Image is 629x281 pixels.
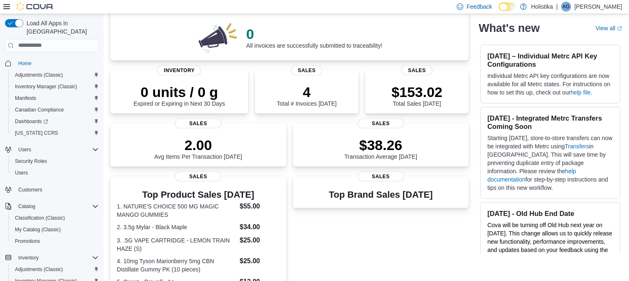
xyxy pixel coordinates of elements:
[392,84,443,107] div: Total Sales [DATE]
[488,222,612,270] span: Cova will be turning off Old Hub next year on [DATE]. This change allows us to quickly release ne...
[8,81,102,92] button: Inventory Manager (Classic)
[117,190,280,200] h3: Top Product Sales [DATE]
[329,190,433,200] h3: Top Brand Sales [DATE]
[15,266,63,273] span: Adjustments (Classic)
[499,2,516,11] input: Dark Mode
[12,225,99,235] span: My Catalog (Classic)
[12,116,51,126] a: Dashboards
[240,222,279,232] dd: $34.00
[117,202,236,219] dt: 1. NATURE'S CHOICE 500 MG MAGIC MANGO GUMMIES
[197,21,240,54] img: 0
[575,2,622,12] p: [PERSON_NAME]
[402,65,433,75] span: Sales
[117,236,236,253] dt: 3. .5G VAPE CARTRIDGE - LEMON TRAIN HAZE (S)
[2,144,102,155] button: Users
[345,137,418,153] p: $38.26
[15,184,99,195] span: Customers
[154,137,242,160] div: Avg Items Per Transaction [DATE]
[12,213,68,223] a: Classification (Classic)
[531,2,553,12] p: Holistika
[12,105,99,115] span: Canadian Compliance
[12,128,61,138] a: [US_STATE] CCRS
[15,201,39,211] button: Catalog
[117,257,236,274] dt: 4. 10mg Tyson Marionberry 5mg CBN Distillate Gummy PK (10 pieces)
[12,264,99,274] span: Adjustments (Classic)
[277,84,337,107] div: Total # Invoices [DATE]
[15,58,99,68] span: Home
[15,72,63,78] span: Adjustments (Classic)
[358,119,404,128] span: Sales
[8,167,102,179] button: Users
[488,134,614,192] p: Starting [DATE], store-to-store transfers can now be integrated with Metrc using in [GEOGRAPHIC_D...
[18,146,31,153] span: Users
[563,2,570,12] span: AG
[15,158,47,165] span: Security Roles
[15,238,40,245] span: Promotions
[18,60,32,67] span: Home
[17,2,54,11] img: Cova
[8,224,102,235] button: My Catalog (Classic)
[8,104,102,116] button: Canadian Compliance
[8,264,102,275] button: Adjustments (Classic)
[18,254,39,261] span: Inventory
[12,70,66,80] a: Adjustments (Classic)
[12,82,99,92] span: Inventory Manager (Classic)
[12,236,44,246] a: Promotions
[12,105,67,115] a: Canadian Compliance
[291,65,323,75] span: Sales
[479,22,540,35] h2: What's new
[134,84,225,100] p: 0 units / 0 g
[345,137,418,160] div: Transaction Average [DATE]
[12,82,80,92] a: Inventory Manager (Classic)
[175,119,221,128] span: Sales
[157,65,202,75] span: Inventory
[15,118,48,125] span: Dashboards
[12,236,99,246] span: Promotions
[15,253,42,263] button: Inventory
[12,70,99,80] span: Adjustments (Classic)
[571,89,591,96] a: help file
[15,170,28,176] span: Users
[8,127,102,139] button: [US_STATE] CCRS
[15,145,34,155] button: Users
[15,58,35,68] a: Home
[392,84,443,100] p: $153.02
[12,168,31,178] a: Users
[12,168,99,178] span: Users
[240,201,279,211] dd: $55.00
[561,2,571,12] div: Amber Glenn
[2,184,102,196] button: Customers
[15,107,64,113] span: Canadian Compliance
[15,215,65,221] span: Classification (Classic)
[565,143,590,150] a: Transfers
[8,116,102,127] a: Dashboards
[15,95,36,102] span: Manifests
[358,172,404,182] span: Sales
[8,212,102,224] button: Classification (Classic)
[596,25,622,31] a: View allExternal link
[2,252,102,264] button: Inventory
[175,172,221,182] span: Sales
[12,225,64,235] a: My Catalog (Classic)
[2,57,102,69] button: Home
[2,201,102,212] button: Catalog
[12,128,99,138] span: Washington CCRS
[277,84,337,100] p: 4
[15,201,99,211] span: Catalog
[488,52,614,68] h3: [DATE] – Individual Metrc API Key Configurations
[134,84,225,107] div: Expired or Expiring in Next 30 Days
[240,235,279,245] dd: $25.00
[617,26,622,31] svg: External link
[488,72,614,97] p: Individual Metrc API key configurations are now available for all Metrc states. For instructions ...
[8,92,102,104] button: Manifests
[12,156,50,166] a: Security Roles
[154,137,242,153] p: 2.00
[246,26,382,42] p: 0
[15,145,99,155] span: Users
[12,116,99,126] span: Dashboards
[556,2,558,12] p: |
[15,185,46,195] a: Customers
[23,19,99,36] span: Load All Apps in [GEOGRAPHIC_DATA]
[15,253,99,263] span: Inventory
